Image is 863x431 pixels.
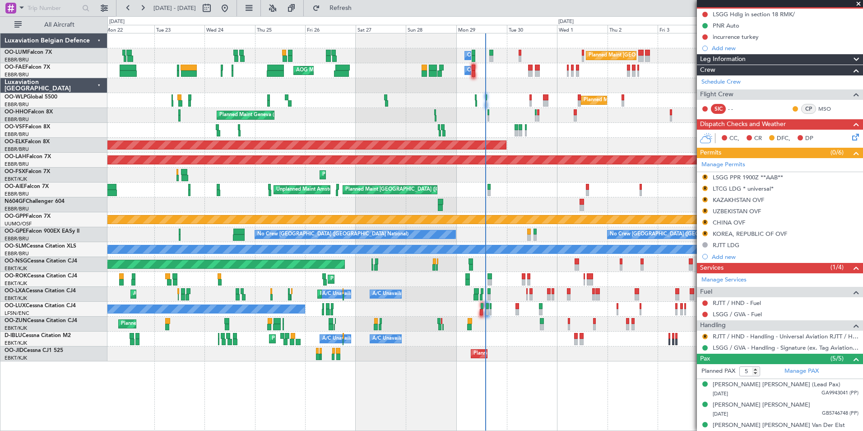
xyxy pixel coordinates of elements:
[610,228,761,241] div: No Crew [GEOGRAPHIC_DATA] ([GEOGRAPHIC_DATA] National)
[5,50,27,55] span: OO-LUM
[805,134,813,143] span: DP
[5,244,26,249] span: OO-SLM
[23,22,95,28] span: All Aircraft
[5,229,79,234] a: OO-GPEFalcon 900EX EASy II
[713,10,795,18] div: LSGG Hdlg in section 18 RMK/
[5,131,29,138] a: EBBR/BRU
[5,235,29,242] a: EBBR/BRU
[831,262,844,272] span: (1/4)
[305,25,356,33] div: Fri 26
[356,25,406,33] div: Sat 27
[754,134,762,143] span: CR
[5,295,27,302] a: EBKT/KJK
[701,78,741,87] a: Schedule Crew
[5,303,26,309] span: OO-LUX
[456,25,507,33] div: Mon 29
[5,318,27,323] span: OO-ZUN
[5,124,25,130] span: OO-VSF
[322,332,490,346] div: A/C Unavailable [GEOGRAPHIC_DATA] ([GEOGRAPHIC_DATA] National)
[5,348,23,353] span: OO-JID
[121,317,226,331] div: Planned Maint Kortrijk-[GEOGRAPHIC_DATA]
[5,333,22,338] span: D-IBLU
[5,199,26,204] span: N604GF
[702,174,708,180] button: R
[330,272,436,286] div: Planned Maint Kortrijk-[GEOGRAPHIC_DATA]
[5,154,51,159] a: OO-LAHFalcon 7X
[5,65,50,70] a: OO-FAEFalcon 7X
[702,186,708,191] button: R
[713,411,728,417] span: [DATE]
[700,263,724,273] span: Services
[322,287,490,301] div: A/C Unavailable [GEOGRAPHIC_DATA] ([GEOGRAPHIC_DATA] National)
[5,220,32,227] a: UUMO/OSF
[702,197,708,202] button: R
[320,287,425,301] div: Planned Maint Kortrijk-[GEOGRAPHIC_DATA]
[701,367,735,376] label: Planned PAX
[5,229,26,234] span: OO-GPE
[700,354,710,364] span: Pax
[257,228,408,241] div: No Crew [GEOGRAPHIC_DATA] ([GEOGRAPHIC_DATA] National)
[5,124,50,130] a: OO-VSFFalcon 8X
[5,273,77,279] a: OO-ROKCessna Citation CJ4
[831,354,844,363] span: (5/5)
[5,116,29,123] a: EBBR/BRU
[777,134,790,143] span: DFC,
[5,161,29,168] a: EBBR/BRU
[584,94,649,107] div: Planned Maint Milan (Linate)
[5,288,76,294] a: OO-LXACessna Citation CJ4
[109,18,125,26] div: [DATE]
[5,206,29,212] a: EBBR/BRU
[5,355,27,361] a: EBKT/KJK
[700,287,712,297] span: Fuel
[821,389,858,397] span: GA9943041 (PP)
[5,101,29,108] a: EBBR/BRU
[5,94,27,100] span: OO-WLP
[702,231,708,236] button: R
[658,25,708,33] div: Fri 3
[728,105,748,113] div: - -
[713,344,858,351] a: LSGG / GVA - Handling - Signature (ex. Tag Aviation) LSGG / GVA
[5,303,76,309] a: OO-LUXCessna Citation CJ4
[713,380,840,389] div: [PERSON_NAME] [PERSON_NAME] (Lead Pax)
[818,105,839,113] a: MSO
[153,4,196,12] span: [DATE] - [DATE]
[104,25,154,33] div: Mon 22
[711,104,726,114] div: SIC
[5,184,24,189] span: OO-AIE
[784,367,819,376] a: Manage PAX
[5,318,77,323] a: OO-ZUNCessna Citation CJ4
[406,25,456,33] div: Sun 28
[296,64,405,77] div: AOG Maint [US_STATE] ([GEOGRAPHIC_DATA])
[219,108,294,122] div: Planned Maint Geneva (Cointrin)
[5,71,29,78] a: EBBR/BRU
[713,401,810,410] div: [PERSON_NAME] [PERSON_NAME]
[5,340,27,347] a: EBKT/KJK
[713,207,761,215] div: UZBEKISTAN OVF
[713,22,739,29] div: PNR Auto
[713,333,858,340] a: RJTT / HND - Handling - Universal Aviation RJTT / HND
[5,184,49,189] a: OO-AIEFalcon 7X
[700,320,726,331] span: Handling
[5,169,25,174] span: OO-FSX
[713,33,759,41] div: incurrence turkey
[713,196,764,204] div: KAZAKHSTAN OVF
[557,25,608,33] div: Wed 1
[473,347,579,361] div: Planned Maint Kortrijk-[GEOGRAPHIC_DATA]
[700,54,746,65] span: Leg Information
[700,65,715,75] span: Crew
[5,199,65,204] a: N604GFChallenger 604
[702,208,708,214] button: R
[713,310,762,318] a: LSGG / GVA - Fuel
[700,119,786,130] span: Dispatch Checks and Weather
[713,299,761,307] a: RJTT / HND - Fuel
[5,265,27,272] a: EBKT/KJK
[713,219,745,226] div: CHINA OVF
[5,288,26,294] span: OO-LXA
[372,287,410,301] div: A/C Unavailable
[558,18,574,26] div: [DATE]
[5,56,29,63] a: EBBR/BRU
[729,134,739,143] span: CC,
[507,25,557,33] div: Tue 30
[5,214,26,219] span: OO-GPP
[322,168,427,182] div: Planned Maint Kortrijk-[GEOGRAPHIC_DATA]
